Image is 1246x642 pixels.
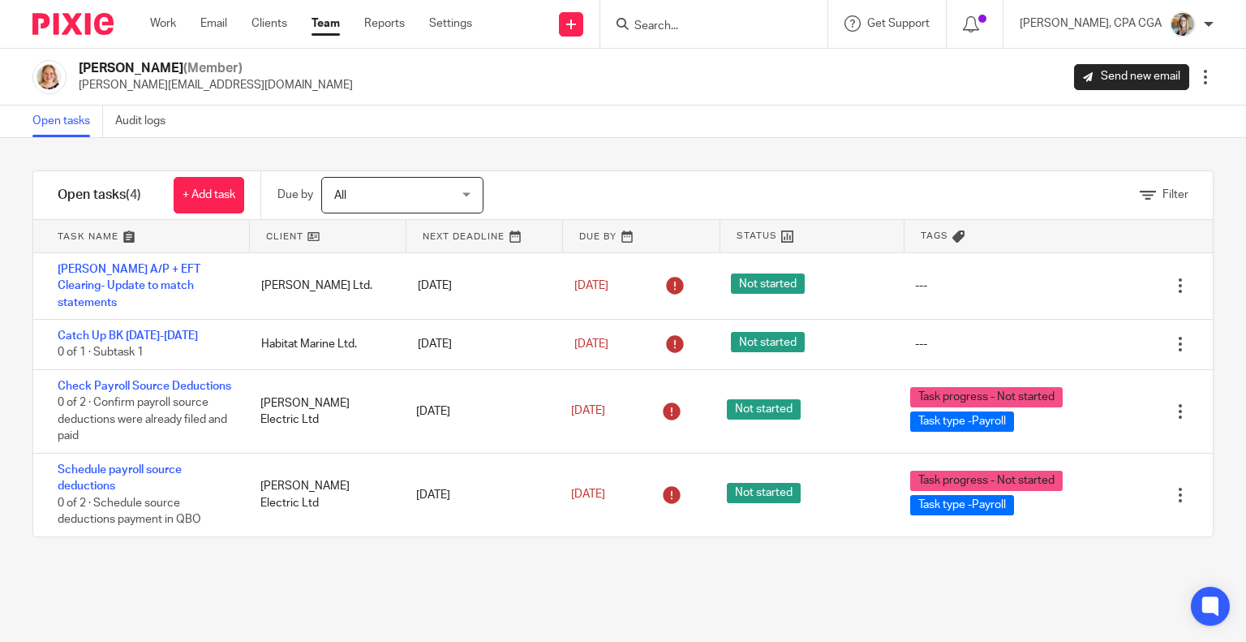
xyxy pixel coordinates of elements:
h2: [PERSON_NAME] [79,60,353,77]
div: [PERSON_NAME] Ltd. [245,269,402,302]
div: [DATE] [402,328,558,360]
img: Screenshot%202025-09-16%20114050.png [32,60,67,94]
div: [DATE] [400,395,556,428]
a: Work [150,15,176,32]
img: Pixie [32,13,114,35]
div: Habitat Marine Ltd. [245,328,402,360]
a: + Add task [174,177,244,213]
span: Not started [731,274,805,294]
span: [DATE] [571,406,605,417]
a: Email [200,15,227,32]
span: Not started [727,483,801,503]
a: Send new email [1074,64,1189,90]
img: Chrissy%20McGale%20Bio%20Pic%201.jpg [1170,11,1196,37]
span: Get Support [867,18,930,29]
div: [PERSON_NAME] Electric Ltd [244,470,400,519]
div: [PERSON_NAME] Electric Ltd [244,387,400,437]
span: (4) [126,188,141,201]
span: [DATE] [574,280,608,291]
a: Team [311,15,340,32]
span: Status [737,229,777,243]
a: Settings [429,15,472,32]
div: --- [915,336,927,352]
a: Audit logs [115,106,178,137]
a: Clients [251,15,287,32]
span: Filter [1162,189,1188,200]
a: Catch Up BK [DATE]-[DATE] [58,330,198,342]
div: [DATE] [400,479,556,511]
a: Open tasks [32,106,103,137]
span: Task progress - Not started [910,387,1063,407]
h1: Open tasks [58,187,141,204]
span: [DATE] [574,338,608,350]
div: --- [915,278,927,294]
input: Search [633,19,779,34]
span: Task progress - Not started [910,471,1063,491]
span: 0 of 2 · Schedule source deductions payment in QBO [58,498,201,526]
span: Task type -Payroll [910,411,1014,432]
span: [DATE] [571,489,605,501]
span: 0 of 1 · Subtask 1 [58,347,144,359]
a: Schedule payroll source deductions [58,464,182,492]
span: Task type -Payroll [910,495,1014,515]
a: Check Payroll Source Deductions [58,381,231,392]
p: Due by [277,187,313,203]
a: [PERSON_NAME] A/P + EFT Clearing- Update to match statements [58,264,200,308]
span: Not started [731,332,805,352]
span: Tags [921,229,948,243]
span: (Member) [183,62,243,75]
p: [PERSON_NAME], CPA CGA [1020,15,1162,32]
div: [DATE] [402,269,558,302]
a: Reports [364,15,405,32]
span: All [334,190,346,201]
p: [PERSON_NAME][EMAIL_ADDRESS][DOMAIN_NAME] [79,77,353,93]
span: 0 of 2 · Confirm payroll source deductions were already filed and paid [58,397,227,442]
span: Not started [727,399,801,420]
